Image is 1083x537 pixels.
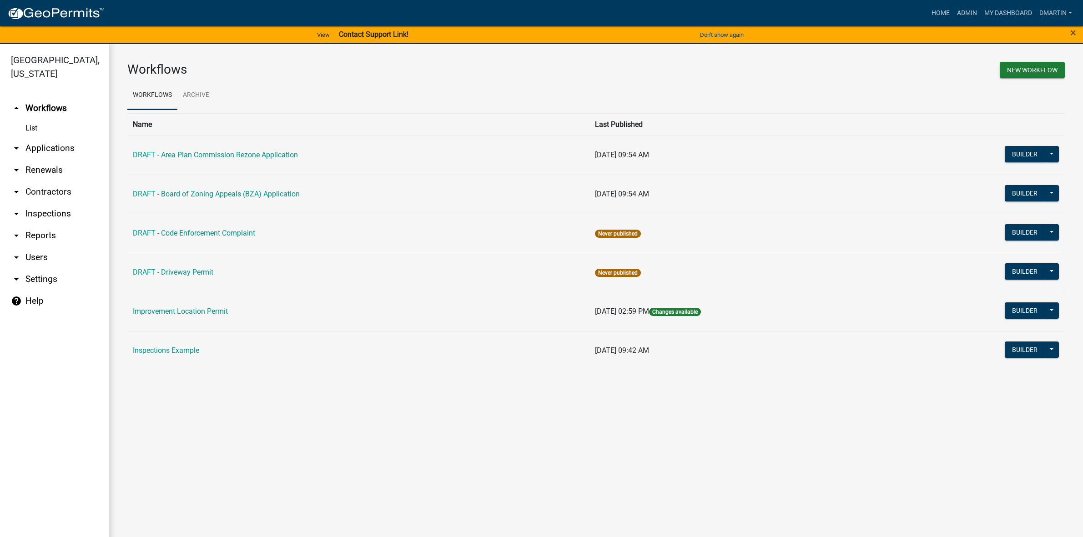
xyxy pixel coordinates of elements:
[11,296,22,306] i: help
[11,274,22,285] i: arrow_drop_down
[595,346,649,355] span: [DATE] 09:42 AM
[589,113,894,136] th: Last Published
[1070,26,1076,39] span: ×
[1005,341,1045,358] button: Builder
[133,151,298,159] a: DRAFT - Area Plan Commission Rezone Application
[133,268,213,276] a: DRAFT - Driveway Permit
[1070,27,1076,38] button: Close
[133,190,300,198] a: DRAFT - Board of Zoning Appeals (BZA) Application
[595,230,641,238] span: Never published
[133,346,199,355] a: Inspections Example
[649,308,701,316] span: Changes available
[11,230,22,241] i: arrow_drop_down
[1005,263,1045,280] button: Builder
[953,5,981,22] a: Admin
[928,5,953,22] a: Home
[127,113,589,136] th: Name
[1005,224,1045,241] button: Builder
[1005,146,1045,162] button: Builder
[11,165,22,176] i: arrow_drop_down
[1005,302,1045,319] button: Builder
[11,143,22,154] i: arrow_drop_down
[177,81,215,110] a: Archive
[696,27,747,42] button: Don't show again
[11,103,22,114] i: arrow_drop_up
[133,229,255,237] a: DRAFT - Code Enforcement Complaint
[595,151,649,159] span: [DATE] 09:54 AM
[127,62,589,77] h3: Workflows
[339,30,408,39] strong: Contact Support Link!
[1000,62,1065,78] button: New Workflow
[1005,185,1045,201] button: Builder
[11,186,22,197] i: arrow_drop_down
[1036,5,1076,22] a: dmartin
[127,81,177,110] a: Workflows
[313,27,333,42] a: View
[981,5,1036,22] a: My Dashboard
[595,269,641,277] span: Never published
[11,208,22,219] i: arrow_drop_down
[11,252,22,263] i: arrow_drop_down
[595,307,649,316] span: [DATE] 02:59 PM
[595,190,649,198] span: [DATE] 09:54 AM
[133,307,228,316] a: Improvement Location Permit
